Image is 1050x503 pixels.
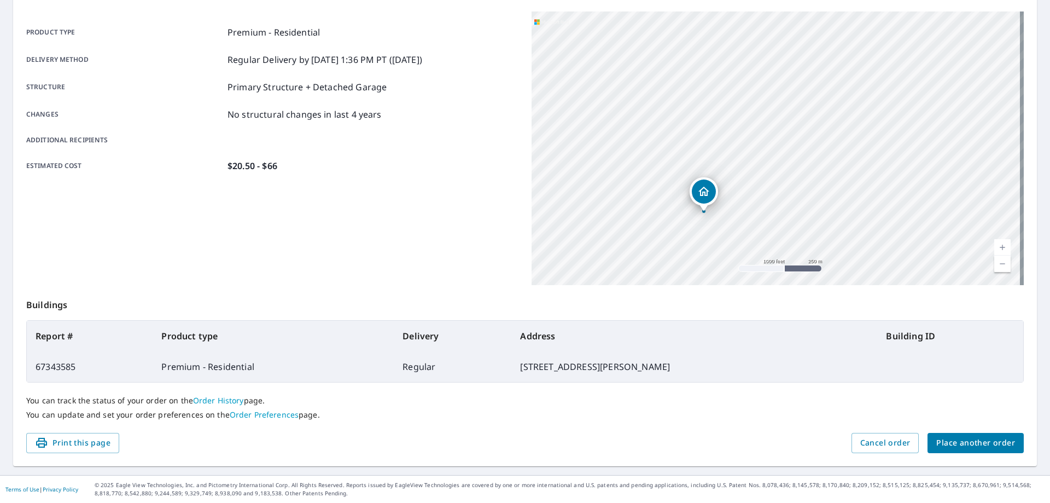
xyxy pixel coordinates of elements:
[511,321,877,351] th: Address
[193,395,244,406] a: Order History
[994,239,1011,256] a: Current Level 15, Zoom In
[27,321,153,351] th: Report #
[5,485,39,493] a: Terms of Use
[936,436,1015,450] span: Place another order
[26,285,1024,320] p: Buildings
[227,53,422,66] p: Regular Delivery by [DATE] 1:36 PM PT ([DATE])
[927,433,1024,453] button: Place another order
[26,433,119,453] button: Print this page
[5,486,78,493] p: |
[26,26,223,39] p: Product type
[851,433,919,453] button: Cancel order
[227,26,320,39] p: Premium - Residential
[26,159,223,172] p: Estimated cost
[230,409,299,420] a: Order Preferences
[227,159,277,172] p: $20.50 - $66
[26,53,223,66] p: Delivery method
[860,436,911,450] span: Cancel order
[95,481,1045,498] p: © 2025 Eagle View Technologies, Inc. and Pictometry International Corp. All Rights Reserved. Repo...
[26,108,223,121] p: Changes
[26,410,1024,420] p: You can update and set your order preferences on the page.
[511,351,877,382] td: [STREET_ADDRESS][PERSON_NAME]
[994,256,1011,272] a: Current Level 15, Zoom Out
[227,80,387,94] p: Primary Structure + Detached Garage
[27,351,153,382] td: 67343585
[43,485,78,493] a: Privacy Policy
[26,396,1024,406] p: You can track the status of your order on the page.
[227,108,382,121] p: No structural changes in last 4 years
[690,177,718,211] div: Dropped pin, building 1, Residential property, 1520 Hale Ave Platte City, MO 64079
[153,351,394,382] td: Premium - Residential
[26,135,223,145] p: Additional recipients
[35,436,110,450] span: Print this page
[153,321,394,351] th: Product type
[877,321,1023,351] th: Building ID
[394,351,511,382] td: Regular
[26,80,223,94] p: Structure
[394,321,511,351] th: Delivery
